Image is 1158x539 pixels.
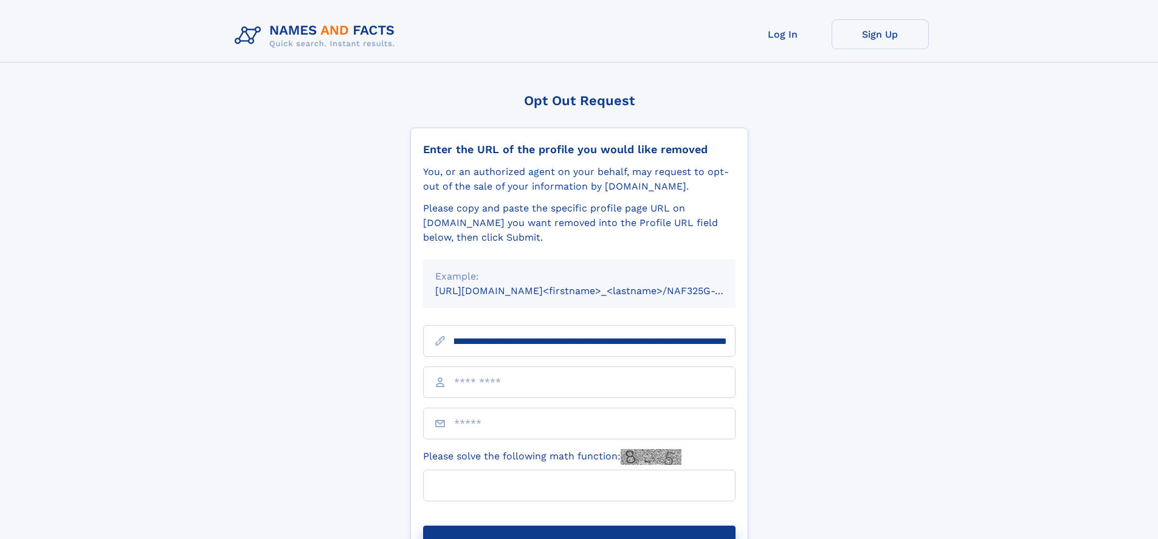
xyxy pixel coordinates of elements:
[435,269,723,284] div: Example:
[230,19,405,52] img: Logo Names and Facts
[410,93,748,108] div: Opt Out Request
[435,285,759,297] small: [URL][DOMAIN_NAME]<firstname>_<lastname>/NAF325G-xxxxxxxx
[832,19,929,49] a: Sign Up
[423,165,736,194] div: You, or an authorized agent on your behalf, may request to opt-out of the sale of your informatio...
[423,449,681,465] label: Please solve the following math function:
[734,19,832,49] a: Log In
[423,201,736,245] div: Please copy and paste the specific profile page URL on [DOMAIN_NAME] you want removed into the Pr...
[423,143,736,156] div: Enter the URL of the profile you would like removed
